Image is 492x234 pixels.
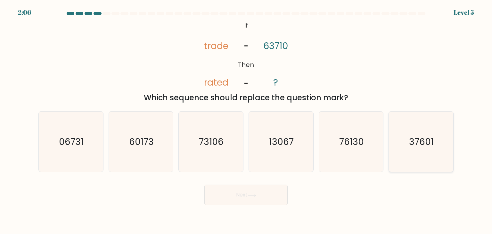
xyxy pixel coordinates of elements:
[244,42,248,51] tspan: =
[199,135,224,148] text: 73106
[204,76,229,89] tspan: rated
[244,21,248,30] tspan: If
[204,39,229,52] tspan: trade
[129,135,154,148] text: 60173
[454,8,474,17] div: Level 5
[189,19,303,89] svg: @import url('[URL][DOMAIN_NAME]);
[263,39,288,52] tspan: 63710
[204,185,288,205] button: Next
[409,135,434,148] text: 37601
[42,92,450,104] div: Which sequence should replace the question mark?
[273,76,278,89] tspan: ?
[339,135,364,148] text: 76130
[18,8,31,17] div: 2:06
[244,78,248,87] tspan: =
[238,60,254,69] tspan: Then
[59,135,84,148] text: 06731
[269,135,294,148] text: 13067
